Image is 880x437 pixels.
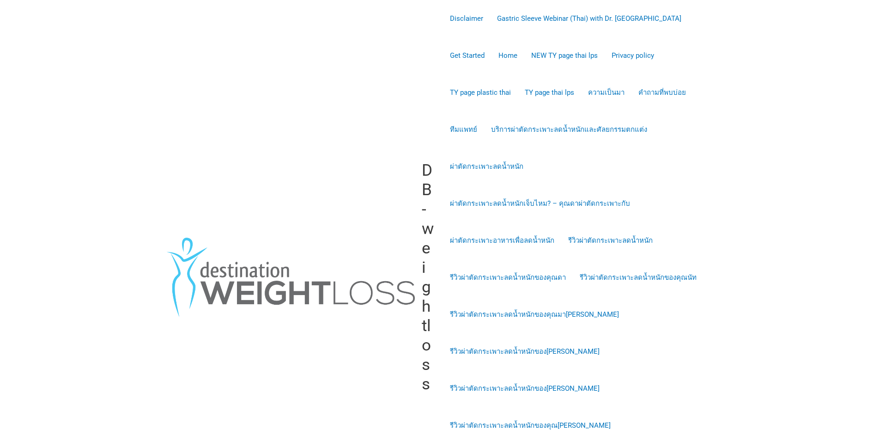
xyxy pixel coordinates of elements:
[631,74,693,111] a: คำถามที่พบบ่อย
[422,161,434,394] a: DB-weightloss
[443,259,573,296] a: รีวิวผ่าตัดกระเพาะลดน้ำหนักของคุณดา
[605,37,661,74] a: Privacy policy
[443,222,561,259] a: ผ่าตัดกระเพาะอาหารเพื่อลดน้ำหนัก
[163,238,415,317] img: DB-weightloss
[443,370,607,407] a: รีวิวผ่าตัดกระเพาะลดน้ำหนักของ[PERSON_NAME]
[524,37,605,74] a: NEW TY page thai lps
[581,74,631,111] a: ความเป็นมา
[518,74,581,111] a: TY page thai lps
[484,111,654,148] a: บริการผ่าตัดกระเพาะลดน้ำหนักและศัลยกรรมตกแต่ง
[443,148,530,185] a: ผ่าตัดกระเพาะลดน้ำหนัก
[443,333,607,370] a: รีวิวผ่าตัดกระเพาะลดน้ำหนักของ[PERSON_NAME]
[443,37,492,74] a: Get Started
[573,259,704,296] a: รีวิวผ่าตัดกระเพาะลดน้ำหนักของคุณนัท
[443,185,637,222] a: ผ่าตัดกระเพาะลดน้ำหนักเจ็บไหม? – คุณดาผ่าตัดกระเพาะกับ
[443,74,518,111] a: TY page plastic thai
[443,296,626,333] a: รีวิวผ่าตัดกระเพาะลดน้ำหนักของคุณมา[PERSON_NAME]
[561,222,660,259] a: รีวิวผ่าตัดกระเพาะลดน้ำหนัก
[492,37,524,74] a: Home
[443,111,484,148] a: ทีมแพทย์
